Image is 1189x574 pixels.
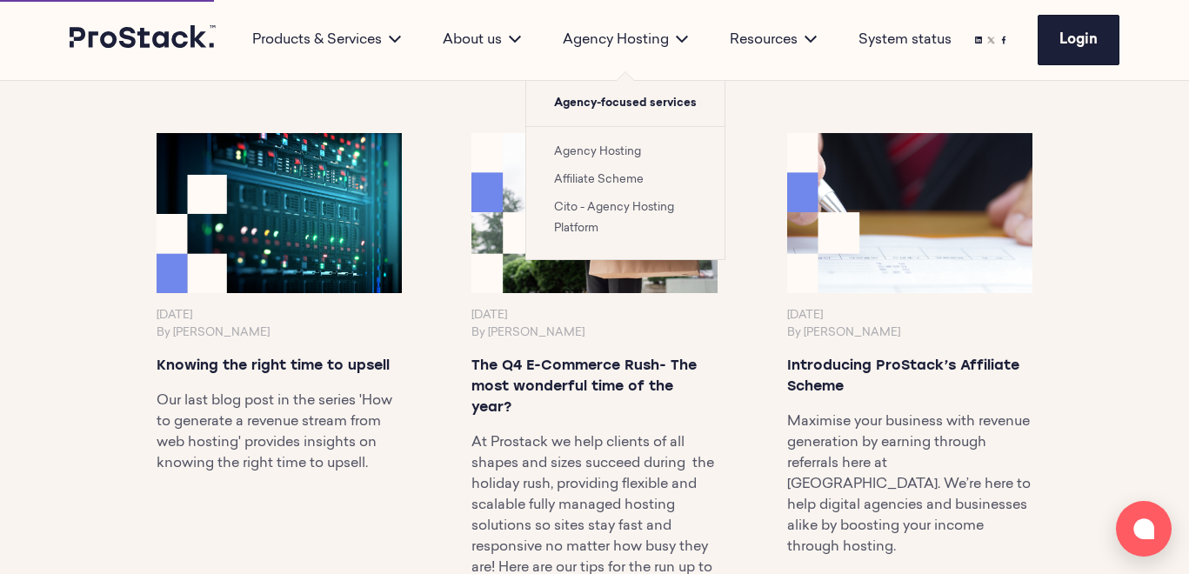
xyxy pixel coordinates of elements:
[554,174,644,185] a: Affiliate Scheme
[157,324,403,342] p: By [PERSON_NAME]
[526,81,725,126] span: Agency-focused services
[858,30,952,50] a: System status
[157,356,403,377] p: Knowing the right time to upsell
[471,307,718,324] p: [DATE]
[709,30,838,50] div: Resources
[787,411,1033,557] p: Maximise your business with revenue generation by earning through referrals here at [GEOGRAPHIC_D...
[70,25,217,55] a: Prostack logo
[787,324,1033,342] p: By [PERSON_NAME]
[787,133,1033,293] img: Prostack-BlogImage-July25-Affiliate-768x468.png
[554,202,674,234] a: Cito - Agency Hosting Platform
[471,324,718,342] p: By [PERSON_NAME]
[787,356,1033,397] p: Introducing ProStack’s Affiliate Scheme
[1059,33,1098,47] span: Login
[787,307,1033,324] p: [DATE]
[554,146,641,157] a: Agency Hosting
[471,356,718,418] p: The Q4 E-Commerce Rush- The most wonderful time of the year?
[471,133,718,293] img: Prostack-BlogImage-June25-CcommerceBF-768x468.png
[157,133,403,293] img: Prostack-BlogImage-July25-Upsell-768x468.png
[231,30,422,50] div: Products & Services
[422,30,542,50] div: About us
[157,307,403,324] p: [DATE]
[542,30,709,50] div: Agency Hosting
[1038,15,1119,65] a: Login
[157,390,403,474] p: Our last blog post in the series 'How to generate a revenue stream from web hosting' provides ins...
[1116,501,1172,557] button: Open chat window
